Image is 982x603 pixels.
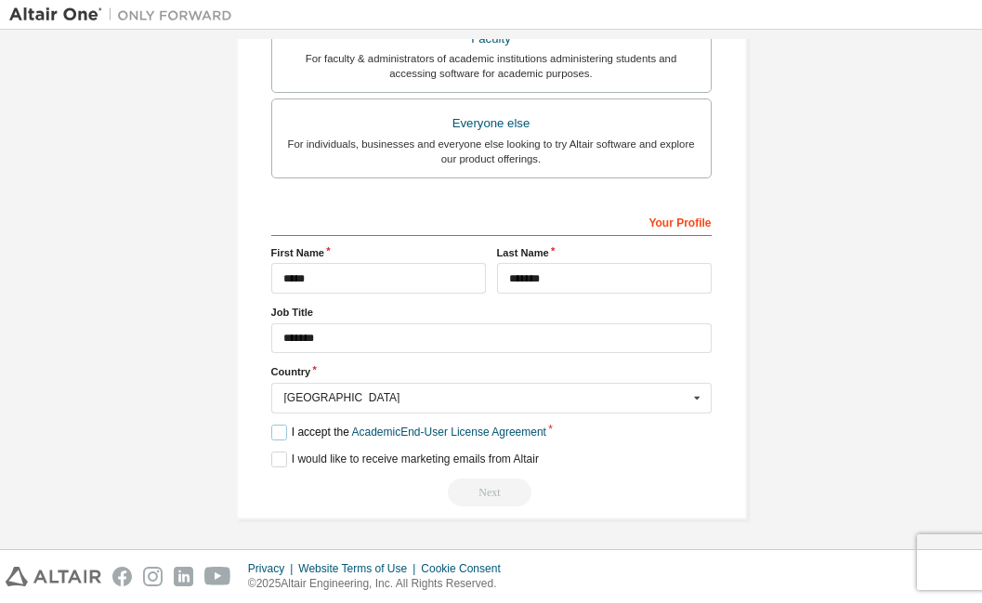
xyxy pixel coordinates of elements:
label: I accept the [271,425,546,440]
div: Your Profile [271,206,712,236]
a: Academic End-User License Agreement [352,426,546,439]
label: First Name [271,245,486,260]
div: For faculty & administrators of academic institutions administering students and accessing softwa... [283,51,700,81]
p: © 2025 Altair Engineering, Inc. All Rights Reserved. [248,576,512,592]
label: Last Name [497,245,712,260]
div: For individuals, businesses and everyone else looking to try Altair software and explore our prod... [283,137,700,166]
div: [GEOGRAPHIC_DATA] [284,392,688,403]
div: Website Terms of Use [298,561,421,576]
label: I would like to receive marketing emails from Altair [271,452,539,467]
div: Privacy [248,561,298,576]
img: altair_logo.svg [6,567,101,586]
img: linkedin.svg [174,567,193,586]
div: Read and acccept EULA to continue [271,478,712,506]
img: facebook.svg [112,567,132,586]
img: youtube.svg [204,567,231,586]
label: Country [271,364,712,379]
div: Faculty [283,26,700,52]
img: Altair One [9,6,242,24]
div: Everyone else [283,111,700,137]
img: instagram.svg [143,567,163,586]
label: Job Title [271,305,712,320]
div: Cookie Consent [421,561,511,576]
